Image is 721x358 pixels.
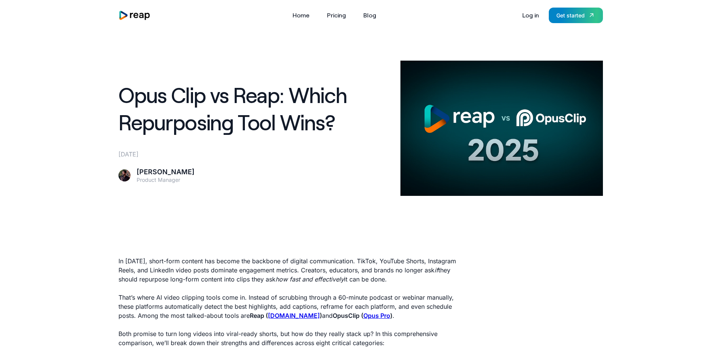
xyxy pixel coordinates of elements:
[323,9,350,21] a: Pricing
[556,11,585,19] div: Get started
[250,312,268,319] strong: Reap (
[289,9,313,21] a: Home
[118,256,461,284] p: In [DATE], short-form content has become the backbone of digital communication. TikTok, YouTube S...
[390,312,392,319] strong: )
[118,10,151,20] img: reap logo
[549,8,603,23] a: Get started
[434,266,438,274] em: if
[360,9,380,21] a: Blog
[268,312,320,319] a: [DOMAIN_NAME]
[118,10,151,20] a: home
[118,329,461,347] p: Both promise to turn long videos into viral-ready shorts, but how do they really stack up? In thi...
[333,312,363,319] strong: OpusClip (
[118,150,391,159] div: [DATE]
[519,9,543,21] a: Log in
[137,168,195,177] div: [PERSON_NAME]
[276,275,344,283] em: how fast and effectively
[118,81,391,136] h1: Opus Clip vs Reap: Which Repurposing Tool Wins?
[363,312,390,319] a: Opus Pro
[118,293,461,320] p: That’s where AI video clipping tools come in. Instead of scrubbing through a 60-minute podcast or...
[137,177,195,183] div: Product Manager
[320,312,322,319] strong: )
